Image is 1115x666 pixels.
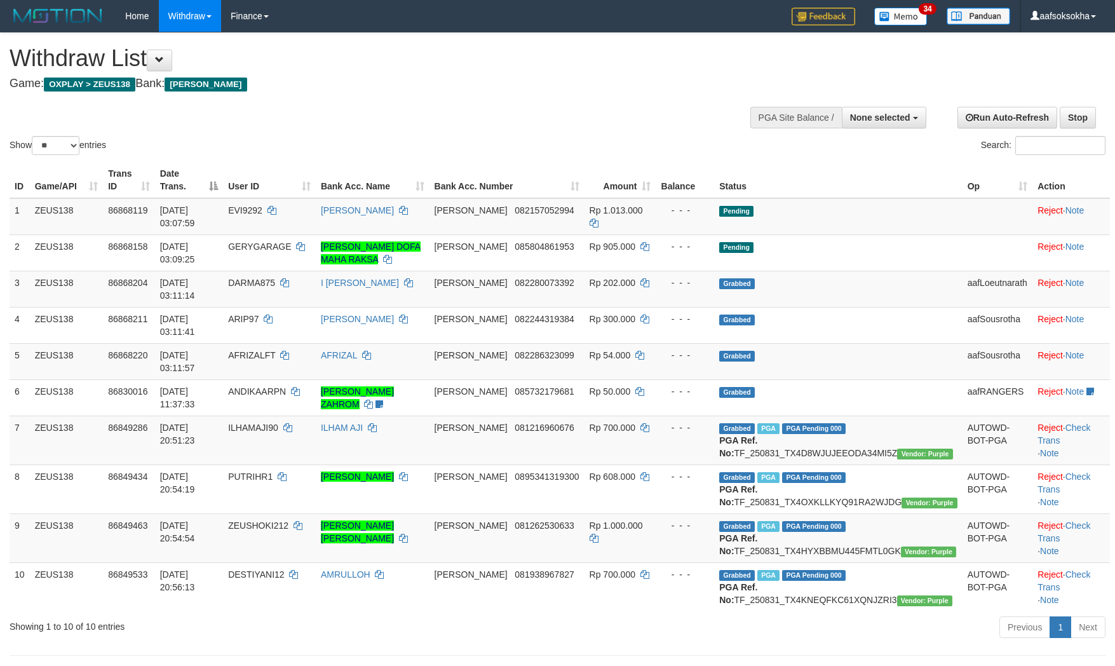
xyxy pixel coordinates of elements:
span: 86849434 [108,472,147,482]
span: ANDIKAARPN [228,386,286,397]
span: [DATE] 11:37:33 [160,386,195,409]
td: · · [1032,513,1110,562]
td: ZEUS138 [30,416,103,465]
span: Pending [719,206,753,217]
a: Reject [1037,314,1063,324]
span: [DATE] 20:51:23 [160,423,195,445]
span: [DATE] 03:11:41 [160,314,195,337]
h1: Withdraw List [10,46,731,71]
td: · [1032,198,1110,235]
td: ZEUS138 [30,234,103,271]
span: Marked by aafRornrotha [757,472,780,483]
a: Reject [1037,350,1063,360]
th: Game/API: activate to sort column ascending [30,162,103,198]
span: Rp 1.013.000 [590,205,643,215]
th: ID [10,162,30,198]
span: 86849533 [108,569,147,580]
span: Copy 082157052994 to clipboard [515,205,574,215]
a: AMRULLOH [321,569,370,580]
td: ZEUS138 [30,198,103,235]
span: Rp 905.000 [590,241,635,252]
b: PGA Ref. No: [719,533,757,556]
div: - - - [661,385,709,398]
a: Reject [1037,472,1063,482]
td: 4 [10,307,30,343]
span: Copy 082244319384 to clipboard [515,314,574,324]
a: Note [1065,205,1085,215]
a: Reject [1037,241,1063,252]
a: Reject [1037,569,1063,580]
span: [PERSON_NAME] [435,278,508,288]
a: Reject [1037,520,1063,531]
span: Rp 608.000 [590,472,635,482]
div: - - - [661,276,709,289]
span: Rp 700.000 [590,423,635,433]
td: ZEUS138 [30,343,103,379]
span: Pending [719,242,753,253]
td: 5 [10,343,30,379]
span: Rp 700.000 [590,569,635,580]
span: [PERSON_NAME] [435,386,508,397]
span: [PERSON_NAME] [435,423,508,433]
a: Note [1065,314,1085,324]
span: None selected [850,112,910,123]
a: Stop [1060,107,1096,128]
span: [DATE] 20:54:19 [160,472,195,494]
td: aafLoeutnarath [963,271,1033,307]
span: Grabbed [719,278,755,289]
td: AUTOWD-BOT-PGA [963,465,1033,513]
span: 34 [919,3,936,15]
span: Marked by aafRornrotha [757,521,780,532]
div: - - - [661,421,709,434]
th: Status [714,162,962,198]
span: PGA Pending [782,570,846,581]
td: · [1032,307,1110,343]
td: 3 [10,271,30,307]
span: [DATE] 03:11:14 [160,278,195,301]
td: · · [1032,465,1110,513]
span: EVI9292 [228,205,262,215]
span: Grabbed [719,423,755,434]
span: Copy 085804861953 to clipboard [515,241,574,252]
a: Reject [1037,386,1063,397]
td: 6 [10,379,30,416]
b: PGA Ref. No: [719,582,757,605]
span: Copy 081938967827 to clipboard [515,569,574,580]
td: AUTOWD-BOT-PGA [963,416,1033,465]
td: 10 [10,562,30,611]
span: ILHAMAJI90 [228,423,278,433]
span: Grabbed [719,387,755,398]
div: - - - [661,240,709,253]
span: [DATE] 20:56:13 [160,569,195,592]
span: Rp 54.000 [590,350,631,360]
span: Rp 1.000.000 [590,520,643,531]
td: 1 [10,198,30,235]
button: None selected [842,107,926,128]
span: ARIP97 [228,314,259,324]
a: Check Trans [1037,472,1090,494]
span: Vendor URL: https://trx4.1velocity.biz [897,595,952,606]
span: [PERSON_NAME] [435,314,508,324]
span: GERYGARAGE [228,241,291,252]
a: ILHAM AJI [321,423,363,433]
div: - - - [661,204,709,217]
td: ZEUS138 [30,271,103,307]
div: - - - [661,313,709,325]
a: [PERSON_NAME] [PERSON_NAME] [321,520,394,543]
a: [PERSON_NAME] [321,314,394,324]
td: aafSousrotha [963,343,1033,379]
a: Note [1040,546,1059,556]
td: aafSousrotha [963,307,1033,343]
span: [PERSON_NAME] [165,78,247,92]
td: TF_250831_TX4D8WJUJEEODA34MI5Z [714,416,962,465]
td: 8 [10,465,30,513]
a: Reject [1037,423,1063,433]
span: Grabbed [719,351,755,362]
span: [DATE] 20:54:54 [160,520,195,543]
span: [DATE] 03:07:59 [160,205,195,228]
td: 2 [10,234,30,271]
td: · [1032,379,1110,416]
b: PGA Ref. No: [719,484,757,507]
td: · [1032,234,1110,271]
a: [PERSON_NAME] [321,472,394,482]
